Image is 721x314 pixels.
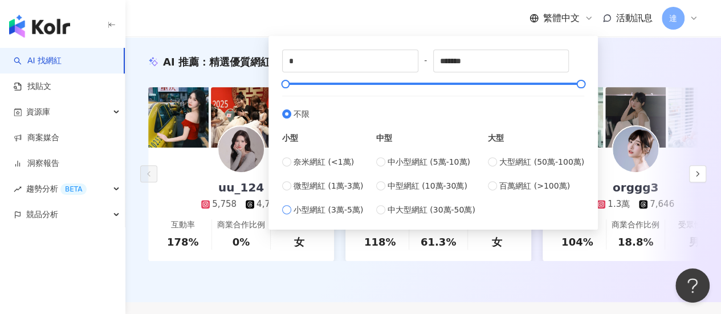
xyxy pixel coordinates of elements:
img: KOL Avatar [613,127,658,172]
div: 18.8% [618,235,653,249]
div: 104% [561,235,593,249]
a: 找貼文 [14,81,51,92]
a: searchAI 找網紅 [14,55,62,67]
div: 5,758 [212,198,237,210]
div: 中型 [376,132,475,144]
span: 百萬網紅 (>100萬) [499,180,570,192]
div: 0% [233,235,250,249]
div: 小型 [282,132,363,144]
img: post-image [605,87,666,148]
span: 精選優質網紅 [209,56,271,68]
div: AI 推薦 ： [163,55,271,69]
a: 洞察報告 [14,158,59,169]
span: 中型網紅 (10萬-30萬) [388,180,467,192]
span: 競品分析 [26,202,58,227]
div: orggg3 [601,180,670,195]
div: uu_124 [207,180,275,195]
div: 商業合作比例 [612,219,659,231]
div: 女 [491,235,502,249]
div: 商業合作比例 [217,219,265,231]
div: 61.3% [421,235,456,249]
span: 達 [669,12,677,25]
span: 不限 [294,108,309,120]
div: 4,724 [256,198,281,210]
img: post-image [148,87,209,148]
div: 7,646 [650,198,674,210]
span: 奈米網紅 (<1萬) [294,156,354,168]
span: 中小型網紅 (5萬-10萬) [388,156,470,168]
div: 178% [167,235,199,249]
div: 女 [294,235,304,249]
img: logo [9,15,70,38]
div: 男 [689,235,699,249]
div: 互動率 [171,219,195,231]
div: 受眾性別 [678,219,710,231]
div: 118% [364,235,396,249]
span: 微型網紅 (1萬-3萬) [294,180,363,192]
div: BETA [60,183,87,195]
div: 大型 [488,132,584,144]
span: 活動訊息 [616,13,653,23]
img: KOL Avatar [218,127,264,172]
iframe: Help Scout Beacon - Open [675,268,710,303]
a: 商案媒合 [14,132,59,144]
span: - [418,54,433,67]
div: 1.3萬 [608,198,630,210]
span: 趨勢分析 [26,176,87,202]
img: post-image [211,87,271,148]
span: 繁體中文 [543,12,580,25]
span: rise [14,185,22,193]
a: uu_1245,7584,724互動率178%商業合作比例0%受眾性別女 [148,148,334,261]
span: 中大型網紅 (30萬-50萬) [388,203,475,216]
span: 資源庫 [26,99,50,125]
span: 小型網紅 (3萬-5萬) [294,203,363,216]
span: 大型網紅 (50萬-100萬) [499,156,584,168]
